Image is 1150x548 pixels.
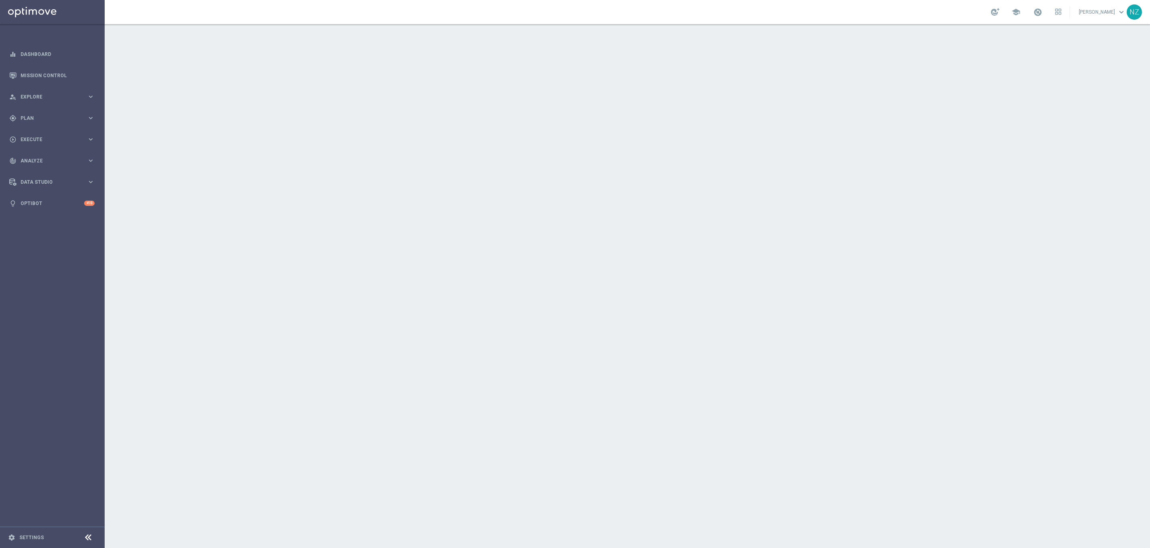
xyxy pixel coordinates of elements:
button: person_search Explore keyboard_arrow_right [9,94,95,100]
div: Execute [9,136,87,143]
i: equalizer [9,51,17,58]
div: Plan [9,115,87,122]
div: +10 [84,201,95,206]
div: Analyze [9,157,87,164]
div: NZ [1127,4,1142,20]
div: Dashboard [9,43,95,65]
div: Optibot [9,193,95,214]
button: play_circle_outline Execute keyboard_arrow_right [9,136,95,143]
i: play_circle_outline [9,136,17,143]
a: Settings [19,535,44,540]
i: track_changes [9,157,17,164]
button: Mission Control [9,72,95,79]
span: Data Studio [21,180,87,185]
i: settings [8,534,15,541]
i: keyboard_arrow_right [87,93,95,101]
i: keyboard_arrow_right [87,157,95,164]
i: keyboard_arrow_right [87,178,95,186]
div: Explore [9,93,87,101]
button: equalizer Dashboard [9,51,95,57]
div: Data Studio [9,179,87,186]
span: school [1012,8,1020,16]
span: Plan [21,116,87,121]
a: [PERSON_NAME]keyboard_arrow_down [1078,6,1127,18]
i: keyboard_arrow_right [87,135,95,143]
a: Dashboard [21,43,95,65]
span: Explore [21,94,87,99]
button: Data Studio keyboard_arrow_right [9,179,95,185]
a: Optibot [21,193,84,214]
span: Execute [21,137,87,142]
i: keyboard_arrow_right [87,114,95,122]
button: lightbulb Optibot +10 [9,200,95,207]
button: track_changes Analyze keyboard_arrow_right [9,158,95,164]
i: lightbulb [9,200,17,207]
span: keyboard_arrow_down [1117,8,1126,16]
i: gps_fixed [9,115,17,122]
i: person_search [9,93,17,101]
button: gps_fixed Plan keyboard_arrow_right [9,115,95,121]
span: Analyze [21,158,87,163]
a: Mission Control [21,65,95,86]
div: Mission Control [9,65,95,86]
